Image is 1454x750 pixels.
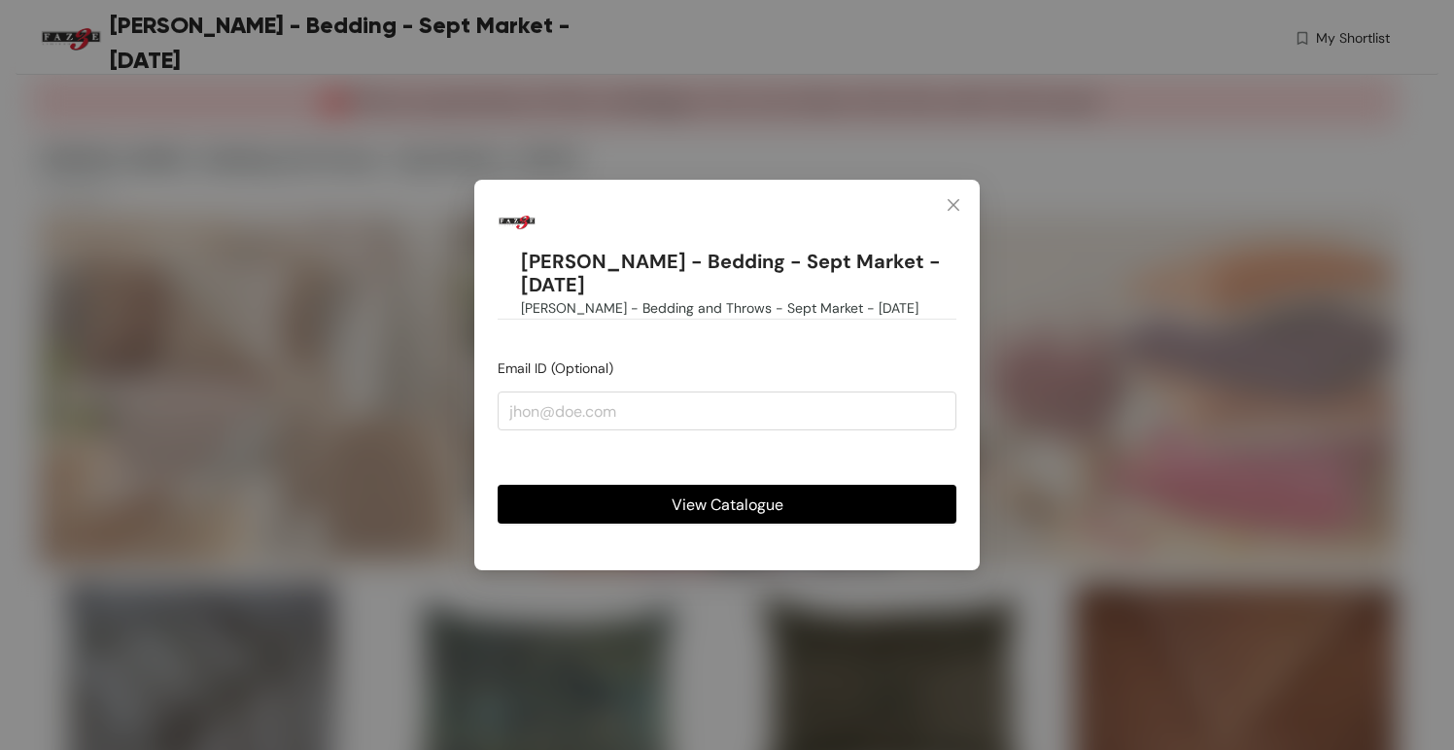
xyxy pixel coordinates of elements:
img: Buyer Portal [498,203,537,242]
span: View Catalogue [672,493,783,517]
button: View Catalogue [498,485,956,524]
span: Email ID (Optional) [498,359,613,377]
span: [PERSON_NAME] - Bedding and Throws - Sept Market - [DATE] [521,297,918,319]
h1: [PERSON_NAME] - Bedding - Sept Market - [DATE] [521,250,956,297]
span: close [946,197,961,213]
input: jhon@doe.com [498,392,956,430]
button: Close [927,180,980,232]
